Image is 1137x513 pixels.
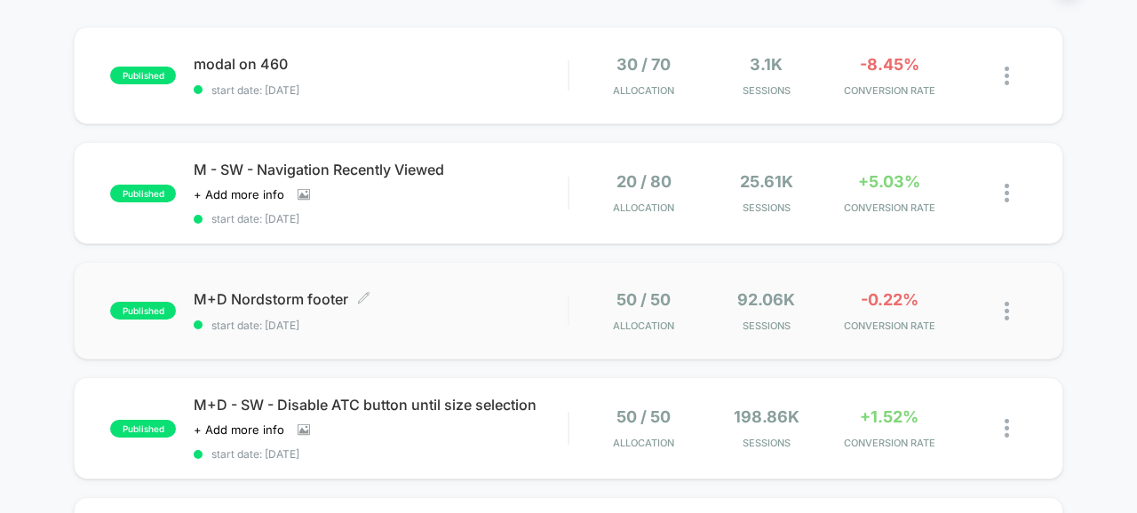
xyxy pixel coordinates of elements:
span: + Add more info [194,422,284,437]
span: 50 / 50 [616,407,671,426]
span: M+D Nordstorm footer [194,290,568,308]
img: close [1005,302,1009,320]
span: published [110,185,176,202]
img: close [1005,184,1009,202]
span: 25.61k [740,172,793,191]
span: 20 / 80 [616,172,672,191]
span: + Add more info [194,187,284,201]
span: published [110,67,176,84]
span: M+D - SW - Disable ATC button until size selection [194,396,568,414]
span: CONVERSION RATE [832,201,946,214]
span: Allocation [613,84,674,97]
span: CONVERSION RATE [832,320,946,332]
span: modal on 460 [194,55,568,73]
span: 92.06k [737,290,795,309]
span: Sessions [710,320,823,332]
span: published [110,302,176,320]
span: start date: [DATE] [194,319,568,332]
span: Allocation [613,320,674,332]
span: start date: [DATE] [194,83,568,97]
img: close [1005,67,1009,85]
span: Sessions [710,201,823,214]
span: 30 / 70 [616,55,671,74]
span: start date: [DATE] [194,212,568,225]
span: Sessions [710,437,823,449]
span: Allocation [613,437,674,449]
span: 3.1k [750,55,783,74]
span: Sessions [710,84,823,97]
span: CONVERSION RATE [832,84,946,97]
span: M - SW - Navigation Recently Viewed [194,161,568,178]
span: published [110,420,176,438]
span: Allocation [613,201,674,214]
span: +5.03% [858,172,920,191]
span: -8.45% [860,55,919,74]
span: -0.22% [861,290,918,309]
span: CONVERSION RATE [832,437,946,449]
span: start date: [DATE] [194,447,568,461]
span: +1.52% [860,407,918,426]
img: close [1005,419,1009,438]
span: 198.86k [734,407,799,426]
span: 50 / 50 [616,290,671,309]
